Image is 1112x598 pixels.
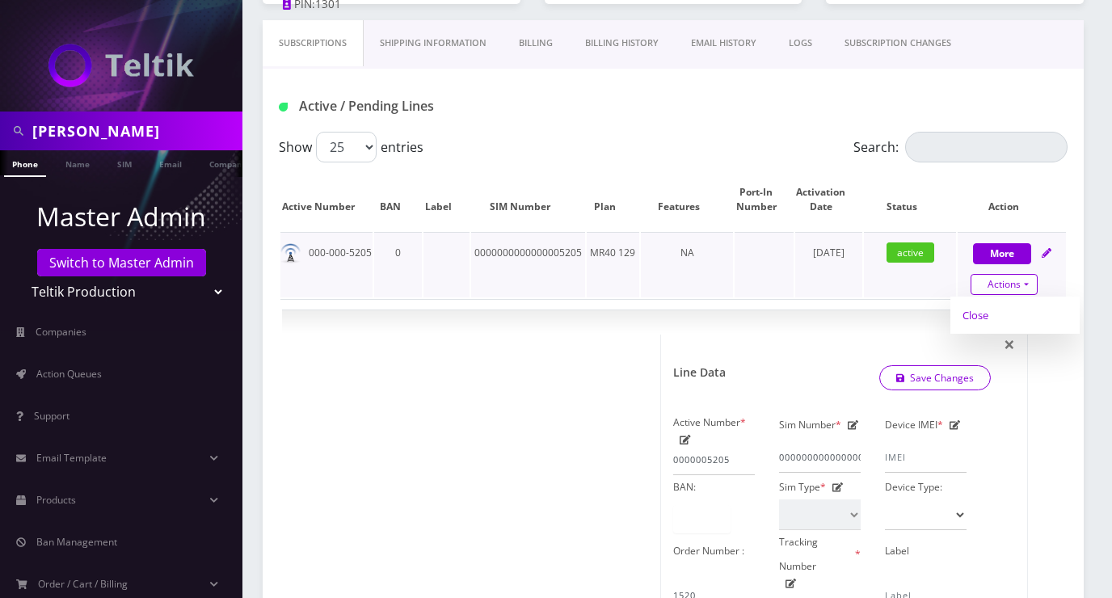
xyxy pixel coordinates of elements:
label: Sim Type [779,475,826,499]
span: [DATE] [813,246,845,259]
a: Shipping Information [364,20,503,66]
a: Billing History [569,20,675,66]
th: Features: activate to sort column ascending [641,169,733,230]
th: Port-In Number: activate to sort column ascending [735,169,794,230]
td: MR40 129 [587,232,639,297]
span: Ban Management [36,535,117,549]
a: SIM [109,150,140,175]
a: LOGS [773,20,828,66]
span: Order / Cart / Billing [38,577,128,591]
input: Search in Company [32,116,238,146]
a: SUBSCRIPTION CHANGES [828,20,967,66]
label: Show entries [279,132,423,162]
label: Active Number [673,411,746,435]
a: Email [151,150,190,175]
a: Name [57,150,98,175]
a: Billing [503,20,569,66]
label: Device Type: [885,475,942,499]
label: Search: [853,132,1068,162]
a: Close [950,303,1080,327]
span: Products [36,493,76,507]
th: Label: activate to sort column ascending [423,169,470,230]
span: Support [34,409,69,423]
label: Sim Number [779,413,841,437]
th: Active Number: activate to sort column ascending [280,169,373,230]
span: Email Template [36,451,107,465]
td: 0 [374,232,422,297]
th: SIM Number: activate to sort column ascending [471,169,585,230]
a: EMAIL HISTORY [675,20,773,66]
img: default.png [280,243,301,263]
td: NA [641,232,733,297]
select: Showentries [316,132,377,162]
th: Plan: activate to sort column ascending [587,169,639,230]
button: More [973,243,1031,264]
span: active [887,242,934,263]
button: Save Changes [879,366,992,390]
label: Device IMEI [885,413,943,437]
a: Actions [971,274,1038,295]
span: Companies [36,325,86,339]
td: 0000000000000005205 [471,232,585,297]
a: Save Changes [879,365,992,390]
h1: Line Data [673,366,726,380]
div: Actions [950,297,1080,334]
label: Label [885,539,909,563]
img: Active / Pending Lines [279,103,288,112]
label: Order Number : [673,539,744,563]
input: Active Number [673,444,755,475]
th: BAN: activate to sort column ascending [374,169,422,230]
input: Sim Number [779,442,861,473]
a: Company [201,150,255,175]
span: Action Queues [36,367,102,381]
input: IMEI [885,442,967,473]
td: 000-000-5205 [280,232,373,297]
h1: Active / Pending Lines [279,99,525,114]
a: Phone [4,150,46,177]
th: Action: activate to sort column ascending [958,169,1066,230]
th: Activation Date: activate to sort column ascending [795,169,862,230]
label: Tracking Number [779,530,861,579]
img: Teltik Production [48,44,194,87]
input: Search: [905,132,1068,162]
span: × [1004,331,1015,357]
th: Status: activate to sort column ascending [864,169,956,230]
a: Switch to Master Admin [37,249,206,276]
label: BAN: [673,475,696,499]
a: Subscriptions [263,20,364,66]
